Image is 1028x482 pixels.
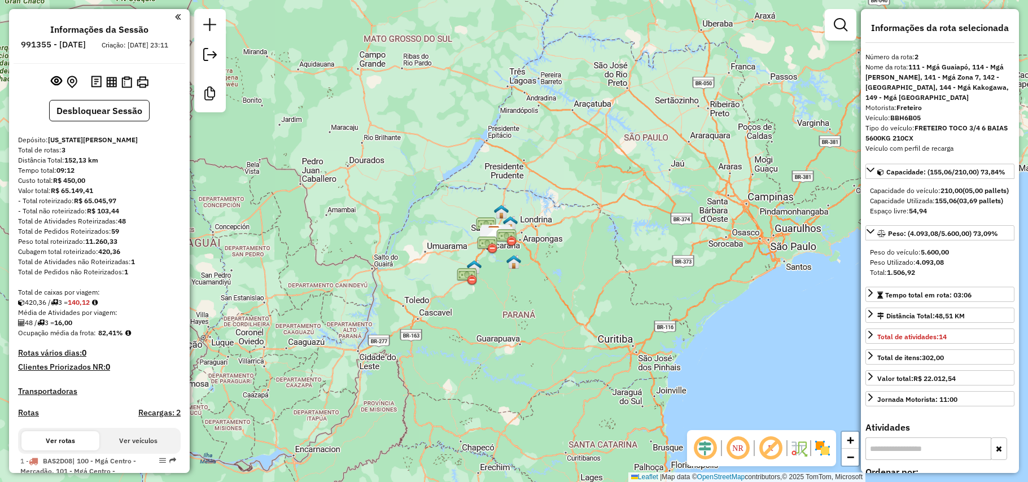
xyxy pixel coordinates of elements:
i: Total de Atividades [18,319,25,326]
strong: R$ 65.149,41 [51,186,93,195]
strong: 155,06 [935,196,957,205]
a: Distância Total:48,51 KM [865,308,1014,323]
strong: 5.600,00 [921,248,949,256]
div: Peso total roteirizado: [18,236,181,247]
div: 48 / 3 = [18,318,181,328]
strong: 3 [62,146,65,154]
h4: Rotas vários dias: [18,348,181,358]
strong: 1 [131,257,135,266]
strong: 1 [124,268,128,276]
div: Espaço livre: [870,206,1010,216]
div: Total de Pedidos não Roteirizados: [18,267,181,277]
div: Total: [870,268,1010,278]
a: Exportar sessão [199,43,221,69]
h6: 991355 - [DATE] [21,40,86,50]
div: Map data © contributors,© 2025 TomTom, Microsoft [628,472,865,482]
img: Praça de Floresta [477,235,497,255]
div: Número da rota: [865,52,1014,62]
i: Total de rotas [51,299,58,306]
button: Visualizar relatório de Roteirização [104,74,119,89]
h4: Transportadoras [18,387,181,396]
strong: 0 [106,362,110,372]
span: Total de atividades: [877,332,947,341]
div: Veículo: [865,113,1014,123]
span: Peso do veículo: [870,248,949,256]
h4: Informações da rota selecionada [865,23,1014,33]
strong: 82,41% [98,328,123,337]
img: Praça de Pres. Castelo Branco [476,216,496,236]
div: Valor total: [18,186,181,196]
div: - Total não roteirizado: [18,206,181,216]
img: Praça de Campo Mourão X Mabore [457,266,477,287]
span: + [847,433,854,447]
i: Cubagem total roteirizado [18,299,25,306]
a: Zoom in [842,432,859,449]
h4: Recargas: 2 [138,408,181,418]
strong: 1.506,92 [887,268,915,277]
a: Jornada Motorista: 11:00 [865,391,1014,406]
strong: FRETEIRO TOCO 3/4 6 BAIAS 5600KG 210CX [865,124,1008,142]
img: PA - Santa Fé [494,204,509,219]
button: Centralizar mapa no depósito ou ponto de apoio [64,73,80,91]
div: Jornada Motorista: 11:00 [877,395,957,405]
button: Ver veículos [99,431,177,450]
h4: Atividades [865,422,1014,433]
img: Exibir/Ocultar setores [813,439,832,457]
div: - Total roteirizado: [18,196,181,206]
div: Tipo do veículo: [865,123,1014,143]
div: Total de itens: [877,353,944,363]
button: Logs desbloquear sessão [89,73,104,91]
a: Clique aqui para minimizar o painel [175,10,181,23]
div: 420,36 / 3 = [18,297,181,308]
strong: Freteiro [896,103,922,112]
em: Rota exportada [169,457,176,464]
a: Zoom out [842,449,859,466]
a: Valor total:R$ 22.012,54 [865,370,1014,385]
span: Exibir rótulo [757,435,784,462]
span: Ocultar deslocamento [692,435,719,462]
img: PA - Astorga [503,216,518,230]
img: VIRGINIA MARINGA [487,226,501,240]
img: PA - Borrazópolis [506,255,521,269]
strong: 54,94 [909,207,927,215]
div: Tempo total: [18,165,181,176]
strong: (05,00 pallets) [963,186,1009,195]
em: Média calculada utilizando a maior ocupação (%Peso ou %Cubagem) de cada rota da sessão. Rotas cro... [125,330,131,336]
div: Distância Total: [877,311,965,321]
div: Veículo com perfil de recarga [865,143,1014,154]
img: PA - Campo Mourão [467,260,482,274]
div: Valor total: [877,374,956,384]
strong: 2 [915,52,918,61]
a: Nova sessão e pesquisa [199,14,221,39]
span: Ocupação média da frota: [18,328,96,337]
button: Desbloquear Sessão [49,100,150,121]
div: Motorista: [865,103,1014,113]
h4: Clientes Priorizados NR: [18,362,181,372]
i: Total de rotas [37,319,45,326]
a: Exibir filtros [829,14,852,36]
strong: BBH6B05 [890,113,921,122]
button: Exibir sessão original [49,73,64,91]
a: Total de atividades:14 [865,328,1014,344]
strong: 09:12 [56,166,75,174]
a: Tempo total em rota: 03:06 [865,287,1014,302]
div: Criação: [DATE] 23:11 [97,40,173,50]
strong: 140,12 [68,298,90,306]
span: Ocultar NR [724,435,751,462]
strong: 111 - Mgá Guaiapó, 114 - Mgá [PERSON_NAME], 141 - Mgá Zona 7, 142 - [GEOGRAPHIC_DATA], 144 - Mgá ... [865,63,1009,102]
span: 48,51 KM [935,312,965,320]
span: Capacidade: (155,06/210,00) 73,84% [886,168,1005,176]
button: Visualizar Romaneio [119,74,134,90]
div: Capacidade: (155,06/210,00) 73,84% [865,181,1014,221]
button: Imprimir Rotas [134,74,151,90]
div: Custo total: [18,176,181,186]
strong: 152,13 km [64,156,98,164]
strong: 48 [118,217,126,225]
a: Capacidade: (155,06/210,00) 73,84% [865,164,1014,179]
img: Fluxo de ruas [790,439,808,457]
strong: 302,00 [922,353,944,362]
i: Meta Caixas/viagem: 215,00 Diferença: -74,88 [92,299,98,306]
h4: Rotas [18,408,39,418]
div: Peso: (4.093,08/5.600,00) 73,09% [865,243,1014,282]
div: Nome da rota: [865,62,1014,103]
